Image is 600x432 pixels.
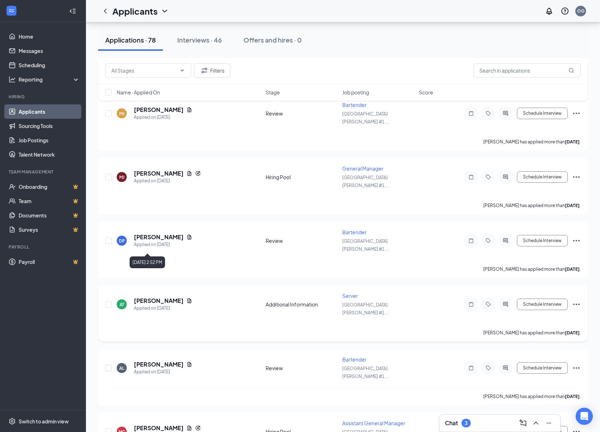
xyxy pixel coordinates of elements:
[565,203,580,208] b: [DATE]
[342,89,369,96] span: Job posting
[484,365,493,371] svg: Tag
[134,368,192,375] div: Applied on [DATE]
[483,330,581,336] p: [PERSON_NAME] has applied more than .
[519,419,527,427] svg: ComposeMessage
[501,301,510,307] svg: ActiveChat
[9,244,78,250] div: Payroll
[266,89,280,96] span: Stage
[342,356,367,363] span: Bartender
[187,234,192,240] svg: Document
[195,171,201,176] svg: Reapply
[342,165,383,172] span: General Manager
[572,364,581,372] svg: Ellipses
[134,297,184,305] h5: [PERSON_NAME]
[561,7,569,15] svg: QuestionInfo
[342,111,388,124] span: [GEOGRAPHIC_DATA][PERSON_NAME] #1 ...
[19,44,80,58] a: Messages
[266,237,338,244] div: Review
[501,238,510,244] svg: ActiveChat
[134,177,201,185] div: Applied on [DATE]
[530,417,542,429] button: ChevronUp
[101,7,110,15] svg: ChevronLeft
[483,393,581,399] p: [PERSON_NAME] has applied more than .
[342,302,388,315] span: [GEOGRAPHIC_DATA][PERSON_NAME] #1 ...
[69,8,76,15] svg: Collapse
[572,300,581,309] svg: Ellipses
[119,111,125,117] div: MJ
[484,301,493,307] svg: Tag
[19,208,80,222] a: DocumentsCrown
[119,365,124,371] div: AL
[134,106,184,114] h5: [PERSON_NAME]
[565,330,580,335] b: [DATE]
[473,63,581,78] input: Search in applications
[19,222,80,237] a: SurveysCrown
[177,35,222,44] div: Interviews · 46
[105,35,156,44] div: Applications · 78
[119,238,125,244] div: DP
[576,408,593,425] div: Open Intercom Messenger
[187,171,192,176] svg: Document
[187,425,192,431] svg: Document
[134,424,184,432] h5: [PERSON_NAME]
[266,173,338,181] div: Hiring Pool
[19,180,80,194] a: OnboardingCrown
[445,419,458,427] h3: Chat
[117,89,160,96] span: Name · Applied On
[501,111,510,116] svg: ActiveChat
[465,420,468,426] div: 3
[134,233,184,241] h5: [PERSON_NAME]
[568,68,574,73] svg: MagnifyingGlass
[484,111,493,116] svg: Tag
[543,417,555,429] button: Minimize
[342,366,388,379] span: [GEOGRAPHIC_DATA][PERSON_NAME] #1 ...
[572,173,581,181] svg: Ellipses
[545,7,553,15] svg: Notifications
[8,7,15,14] svg: WorkstreamLogo
[342,229,367,235] span: Bartender
[419,89,433,96] span: Score
[195,425,201,431] svg: Reapply
[266,110,338,117] div: Review
[501,365,510,371] svg: ActiveChat
[19,194,80,208] a: TeamCrown
[342,239,388,252] span: [GEOGRAPHIC_DATA][PERSON_NAME] #1 ...
[187,107,192,113] svg: Document
[342,420,405,426] span: Assistant General Manager
[517,299,568,310] button: Schedule Interview
[243,35,302,44] div: Offers and hires · 0
[134,241,192,248] div: Applied on [DATE]
[483,202,581,208] p: [PERSON_NAME] has applied more than .
[19,133,80,147] a: Job Postings
[501,174,510,180] svg: ActiveChat
[532,419,540,427] svg: ChevronUp
[484,174,493,180] svg: Tag
[134,305,192,312] div: Applied on [DATE]
[134,170,184,177] h5: [PERSON_NAME]
[130,256,165,268] div: [DATE] 2:52 PM
[19,119,80,133] a: Sourcing Tools
[134,360,184,368] h5: [PERSON_NAME]
[517,362,568,374] button: Schedule Interview
[572,109,581,118] svg: Ellipses
[545,419,553,427] svg: Minimize
[517,235,568,246] button: Schedule Interview
[134,114,192,121] div: Applied on [DATE]
[565,266,580,272] b: [DATE]
[467,238,475,244] svg: Note
[120,301,124,308] div: AT
[9,94,78,100] div: Hiring
[19,29,80,44] a: Home
[565,139,580,144] b: [DATE]
[19,58,80,72] a: Scheduling
[19,147,80,162] a: Talent Network
[266,301,338,308] div: Additional Information
[517,108,568,119] button: Schedule Interview
[467,365,475,371] svg: Note
[565,394,580,399] b: [DATE]
[517,417,529,429] button: ComposeMessage
[467,301,475,307] svg: Note
[19,255,80,269] a: PayrollCrown
[200,66,209,75] svg: Filter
